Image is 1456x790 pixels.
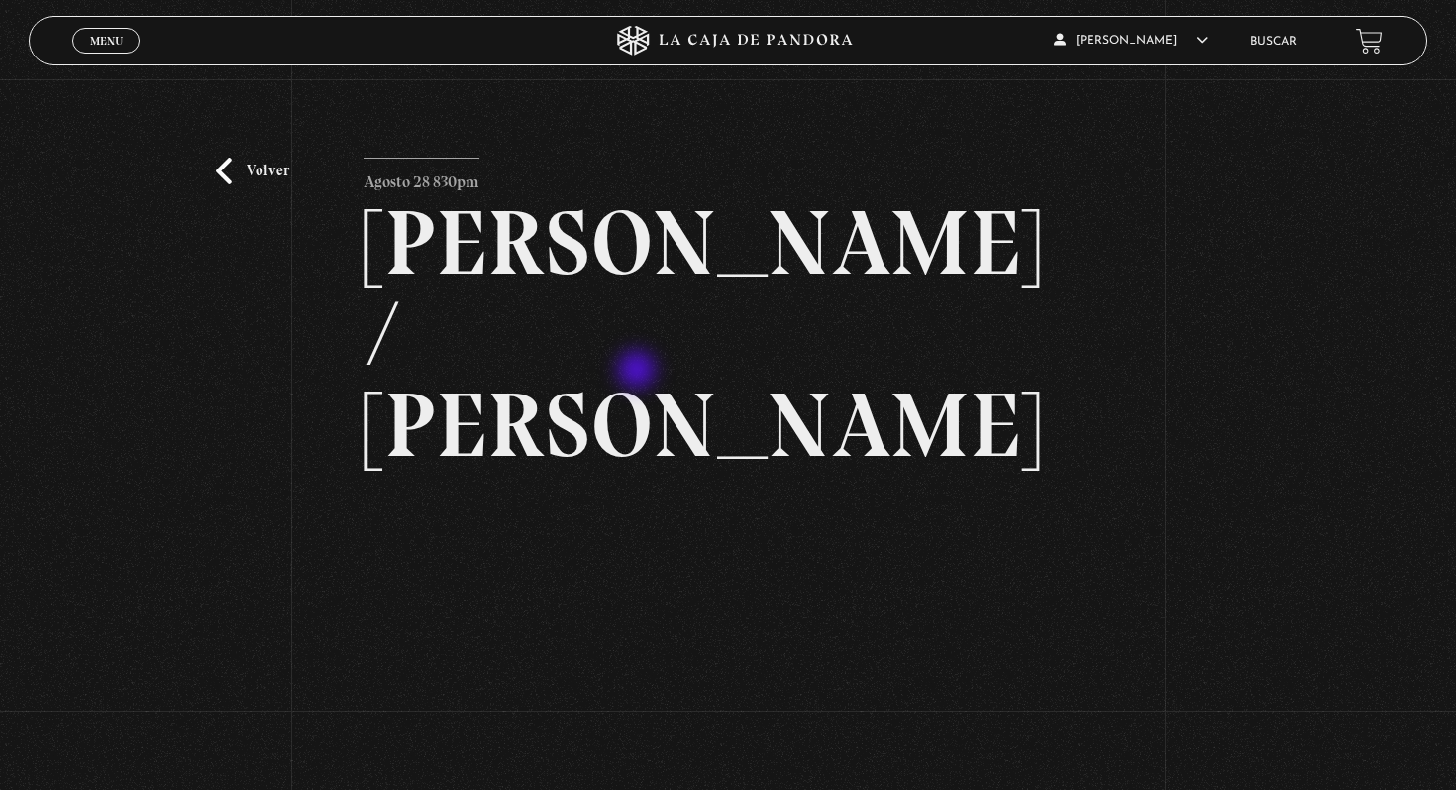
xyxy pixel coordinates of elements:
a: Buscar [1250,36,1297,48]
h2: [PERSON_NAME] / [PERSON_NAME] [364,197,1092,471]
a: Volver [216,158,289,184]
a: View your shopping cart [1356,27,1383,54]
p: Agosto 28 830pm [364,158,479,197]
span: [PERSON_NAME] [1054,35,1208,47]
span: Cerrar [83,52,130,65]
span: Menu [90,35,123,47]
